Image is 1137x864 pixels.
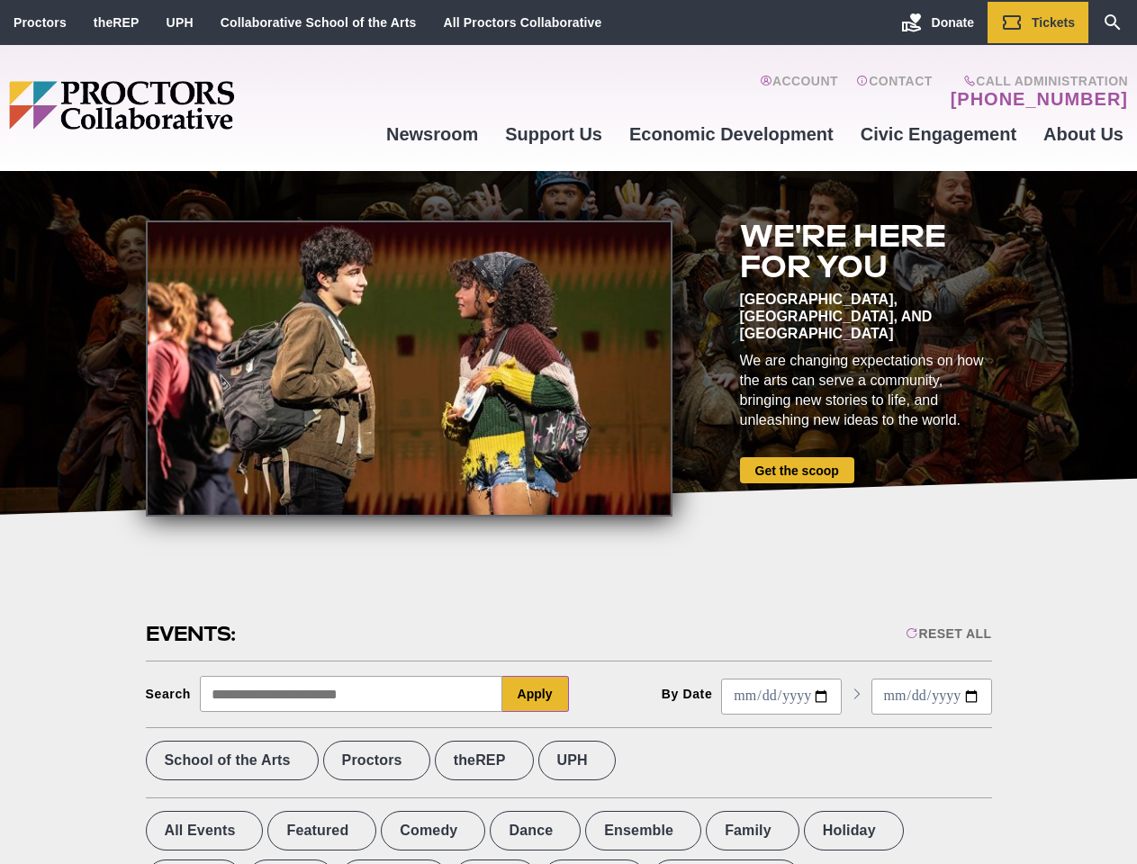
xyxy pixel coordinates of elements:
a: About Us [1030,110,1137,158]
span: Donate [932,15,974,30]
img: Proctors logo [9,81,373,130]
a: UPH [167,15,194,30]
label: theREP [435,741,534,780]
a: All Proctors Collaborative [443,15,601,30]
a: Collaborative School of the Arts [221,15,417,30]
label: UPH [538,741,616,780]
label: Featured [267,811,376,850]
label: Comedy [381,811,485,850]
label: Ensemble [585,811,701,850]
a: theREP [94,15,140,30]
div: [GEOGRAPHIC_DATA], [GEOGRAPHIC_DATA], and [GEOGRAPHIC_DATA] [740,291,992,342]
a: Account [760,74,838,110]
div: Reset All [906,626,991,641]
div: We are changing expectations on how the arts can serve a community, bringing new stories to life,... [740,351,992,430]
a: Economic Development [616,110,847,158]
a: [PHONE_NUMBER] [951,88,1128,110]
div: Search [146,687,192,701]
label: Dance [490,811,581,850]
span: Tickets [1032,15,1075,30]
label: All Events [146,811,264,850]
label: School of the Arts [146,741,319,780]
a: Donate [888,2,988,43]
a: Newsroom [373,110,492,158]
label: Holiday [804,811,904,850]
a: Get the scoop [740,457,854,483]
a: Contact [856,74,933,110]
a: Search [1088,2,1137,43]
a: Civic Engagement [847,110,1030,158]
div: By Date [662,687,713,701]
label: Proctors [323,741,430,780]
h2: Events: [146,620,239,648]
span: Call Administration [945,74,1128,88]
a: Support Us [492,110,616,158]
h2: We're here for you [740,220,992,282]
label: Family [706,811,799,850]
a: Tickets [988,2,1088,43]
a: Proctors [14,15,67,30]
button: Apply [502,676,569,712]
